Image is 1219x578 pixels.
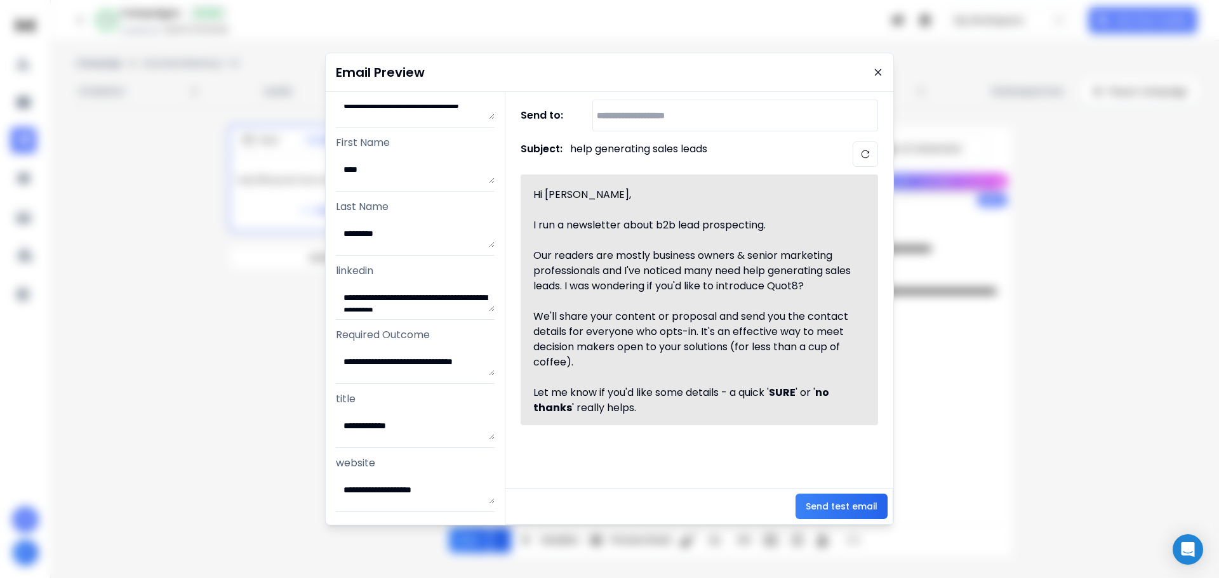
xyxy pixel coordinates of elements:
[521,108,571,123] h1: Send to:
[336,199,495,214] p: Last Name
[533,187,851,202] div: Hi [PERSON_NAME],
[796,494,888,519] button: Send test email
[336,456,495,471] p: website
[533,248,851,294] div: Our readers are mostly business owners & senior marketing professionals and I've noticed many nee...
[769,385,796,400] strong: SURE
[336,63,425,81] h1: Email Preview
[336,263,495,279] p: linkedin
[336,327,495,343] p: Required Outcome
[533,385,831,415] strong: no thanks
[533,218,851,233] div: I run a newsletter about b2b lead prospecting.
[1173,534,1203,565] div: Open Intercom Messenger
[336,135,495,150] p: First Name
[533,309,851,370] div: We'll share your content or proposal and send you the contact details for everyone who opts-in. I...
[533,385,851,416] div: Let me know if you'd like some details - a quick ' ' or ' ' really helps.
[521,141,563,167] h1: Subject:
[336,391,495,407] p: title
[570,141,707,167] p: help generating sales leads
